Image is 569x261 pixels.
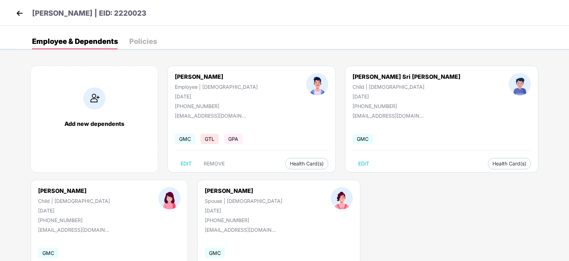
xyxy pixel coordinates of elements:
button: Health Card(s) [488,158,531,169]
div: [PHONE_NUMBER] [175,103,258,109]
div: [PERSON_NAME] [205,187,282,194]
img: profileImage [306,73,328,95]
div: Policies [129,38,157,45]
div: Employee & Dependents [32,38,118,45]
div: [PERSON_NAME] Sri [PERSON_NAME] [353,73,460,80]
span: Health Card(s) [492,162,526,165]
div: [PHONE_NUMBER] [353,103,460,109]
span: GMC [38,248,58,258]
div: [EMAIL_ADDRESS][DOMAIN_NAME] [353,113,424,119]
button: REMOVE [198,158,230,169]
div: [EMAIL_ADDRESS][DOMAIN_NAME] [38,227,109,233]
span: GMC [205,248,225,258]
div: [PERSON_NAME] [38,187,110,194]
button: EDIT [175,158,197,169]
div: [EMAIL_ADDRESS][DOMAIN_NAME] [175,113,246,119]
button: Health Card(s) [285,158,328,169]
p: [PERSON_NAME] | EID: 2220023 [32,8,146,19]
span: Health Card(s) [290,162,324,165]
div: [PHONE_NUMBER] [38,217,110,223]
div: Child | [DEMOGRAPHIC_DATA] [353,84,460,90]
div: [PHONE_NUMBER] [205,217,282,223]
img: profileImage [509,73,531,95]
span: REMOVE [204,161,225,167]
div: [DATE] [353,93,460,99]
img: profileImage [158,187,181,209]
span: EDIT [358,161,369,167]
div: Add new dependents [38,120,151,127]
div: [DATE] [38,208,110,214]
img: addIcon [83,87,105,109]
span: GPA [224,134,242,144]
span: GMC [353,134,373,144]
div: [EMAIL_ADDRESS][DOMAIN_NAME] [205,227,276,233]
div: Spouse | [DEMOGRAPHIC_DATA] [205,198,282,204]
div: Child | [DEMOGRAPHIC_DATA] [38,198,110,204]
span: GMC [175,134,195,144]
span: GTL [200,134,219,144]
div: [DATE] [175,93,258,99]
img: back [14,8,25,19]
div: [DATE] [205,208,282,214]
span: EDIT [181,161,192,167]
div: Employee | [DEMOGRAPHIC_DATA] [175,84,258,90]
button: EDIT [353,158,375,169]
div: [PERSON_NAME] [175,73,258,80]
img: profileImage [331,187,353,209]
